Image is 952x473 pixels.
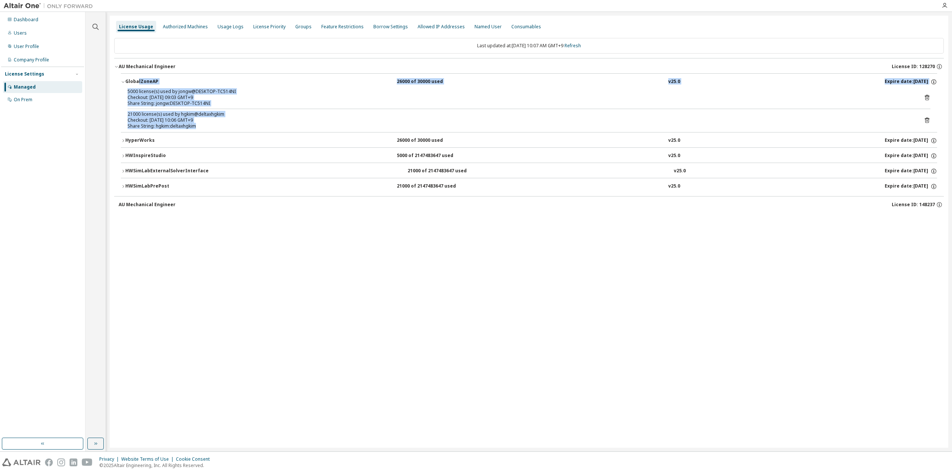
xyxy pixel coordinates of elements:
[253,24,286,30] div: License Priority
[128,100,913,106] div: Share String: jongw:DESKTOP-TC514NI
[14,57,49,63] div: Company Profile
[14,17,38,23] div: Dashboard
[121,74,937,90] button: GlobalZoneAP26000 of 30000 usedv25.0Expire date:[DATE]
[668,183,680,190] div: v25.0
[2,458,41,466] img: altair_logo.svg
[119,202,176,208] div: AU Mechanical Engineer
[119,24,153,30] div: License Usage
[885,153,937,159] div: Expire date: [DATE]
[121,456,176,462] div: Website Terms of Use
[14,30,27,36] div: Users
[14,97,32,103] div: On Prem
[99,462,214,469] p: © 2025 Altair Engineering, Inc. All Rights Reserved.
[125,153,192,159] div: HWInspireStudio
[397,137,464,144] div: 26000 of 30000 used
[125,168,209,175] div: HWSimLabExternalSolverInterface
[128,123,913,129] div: Share String: hgkim:deltaxhgkim
[295,24,312,30] div: Groups
[163,24,208,30] div: Authorized Machines
[125,137,192,144] div: HyperWorks
[125,79,192,85] div: GlobalZoneAP
[5,71,44,77] div: License Settings
[321,24,364,30] div: Feature Restrictions
[885,183,937,190] div: Expire date: [DATE]
[668,79,680,85] div: v25.0
[218,24,244,30] div: Usage Logs
[45,458,53,466] img: facebook.svg
[14,44,39,49] div: User Profile
[373,24,408,30] div: Borrow Settings
[82,458,93,466] img: youtube.svg
[176,456,214,462] div: Cookie Consent
[397,153,464,159] div: 5000 of 2147483647 used
[408,168,475,175] div: 21000 of 2147483647 used
[885,137,937,144] div: Expire date: [DATE]
[674,168,686,175] div: v25.0
[114,58,944,75] button: AU Mechanical EngineerLicense ID: 128270
[668,137,680,144] div: v25.0
[121,178,937,195] button: HWSimLabPrePost21000 of 2147483647 usedv25.0Expire date:[DATE]
[475,24,502,30] div: Named User
[70,458,77,466] img: linkedin.svg
[121,163,937,179] button: HWSimLabExternalSolverInterface21000 of 2147483647 usedv25.0Expire date:[DATE]
[668,153,680,159] div: v25.0
[4,2,97,10] img: Altair One
[128,89,913,95] div: 5000 license(s) used by jongw@DESKTOP-TC514NI
[119,196,944,213] button: AU Mechanical EngineerLicense ID: 148237
[418,24,465,30] div: Allowed IP Addresses
[128,117,913,123] div: Checkout: [DATE] 10:06 GMT+9
[119,64,176,70] div: AU Mechanical Engineer
[892,64,935,70] span: License ID: 128270
[114,38,944,54] div: Last updated at: [DATE] 10:07 AM GMT+9
[121,132,937,149] button: HyperWorks26000 of 30000 usedv25.0Expire date:[DATE]
[128,95,913,100] div: Checkout: [DATE] 09:03 GMT+9
[892,202,935,208] span: License ID: 148237
[14,84,36,90] div: Managed
[125,183,192,190] div: HWSimLabPrePost
[885,168,937,175] div: Expire date: [DATE]
[57,458,65,466] img: instagram.svg
[511,24,541,30] div: Consumables
[565,42,581,49] a: Refresh
[885,79,937,85] div: Expire date: [DATE]
[99,456,121,462] div: Privacy
[128,111,913,117] div: 21000 license(s) used by hgkim@deltaxhgkim
[397,79,464,85] div: 26000 of 30000 used
[397,183,464,190] div: 21000 of 2147483647 used
[121,148,937,164] button: HWInspireStudio5000 of 2147483647 usedv25.0Expire date:[DATE]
